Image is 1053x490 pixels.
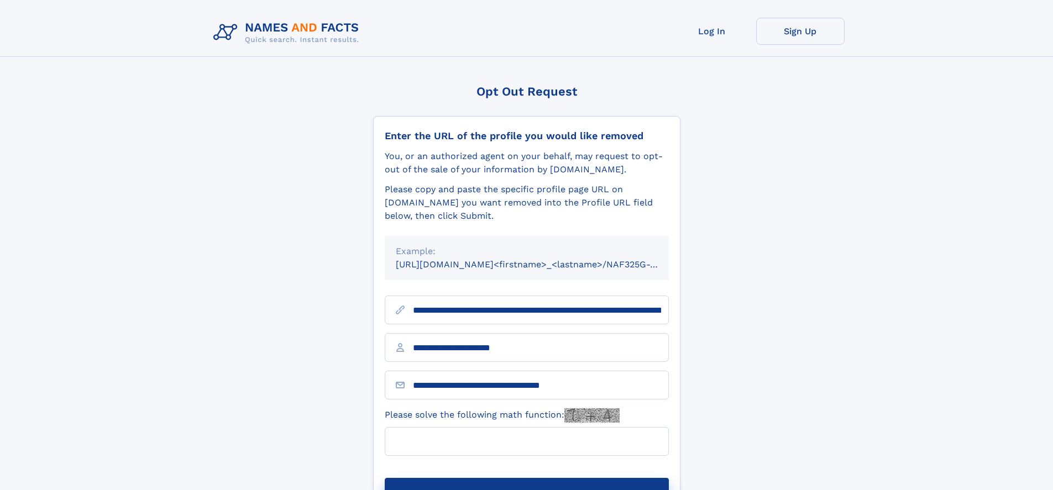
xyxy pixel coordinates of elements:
div: Opt Out Request [373,85,680,98]
label: Please solve the following math function: [385,408,620,423]
a: Log In [668,18,756,45]
div: You, or an authorized agent on your behalf, may request to opt-out of the sale of your informatio... [385,150,669,176]
div: Example: [396,245,658,258]
div: Enter the URL of the profile you would like removed [385,130,669,142]
a: Sign Up [756,18,845,45]
div: Please copy and paste the specific profile page URL on [DOMAIN_NAME] you want removed into the Pr... [385,183,669,223]
img: Logo Names and Facts [209,18,368,48]
small: [URL][DOMAIN_NAME]<firstname>_<lastname>/NAF325G-xxxxxxxx [396,259,690,270]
